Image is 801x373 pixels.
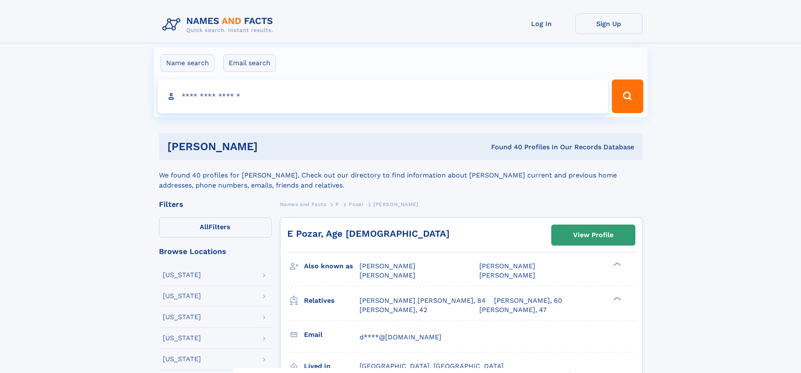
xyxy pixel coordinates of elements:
[304,259,360,273] h3: Also known as
[611,262,621,267] div: ❯
[161,54,214,72] label: Name search
[575,13,642,34] a: Sign Up
[360,362,504,370] span: [GEOGRAPHIC_DATA], [GEOGRAPHIC_DATA]
[159,201,272,208] div: Filters
[304,294,360,308] h3: Relatives
[163,335,201,341] div: [US_STATE]
[287,228,449,239] a: E Pozar, Age [DEMOGRAPHIC_DATA]
[304,328,360,342] h3: Email
[336,199,339,209] a: P
[159,13,280,36] img: Logo Names and Facts
[552,225,635,245] a: View Profile
[158,79,608,113] input: search input
[508,13,575,34] a: Log In
[360,296,486,305] a: [PERSON_NAME] [PERSON_NAME], 84
[223,54,276,72] label: Email search
[479,271,535,279] span: [PERSON_NAME]
[360,305,427,315] a: [PERSON_NAME], 42
[163,293,201,299] div: [US_STATE]
[360,262,415,270] span: [PERSON_NAME]
[159,248,272,255] div: Browse Locations
[336,201,339,207] span: P
[479,262,535,270] span: [PERSON_NAME]
[349,201,364,207] span: Pozar
[200,223,209,231] span: All
[360,271,415,279] span: [PERSON_NAME]
[373,201,418,207] span: [PERSON_NAME]
[167,141,375,152] h1: [PERSON_NAME]
[573,225,613,245] div: View Profile
[159,160,642,190] div: We found 40 profiles for [PERSON_NAME]. Check out our directory to find information about [PERSON...
[163,314,201,320] div: [US_STATE]
[612,79,643,113] button: Search Button
[163,272,201,278] div: [US_STATE]
[280,199,326,209] a: Names and Facts
[479,305,547,315] a: [PERSON_NAME], 47
[163,356,201,362] div: [US_STATE]
[349,199,364,209] a: Pozar
[159,217,272,238] label: Filters
[374,143,634,152] div: Found 40 Profiles In Our Records Database
[611,296,621,301] div: ❯
[494,296,562,305] a: [PERSON_NAME], 60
